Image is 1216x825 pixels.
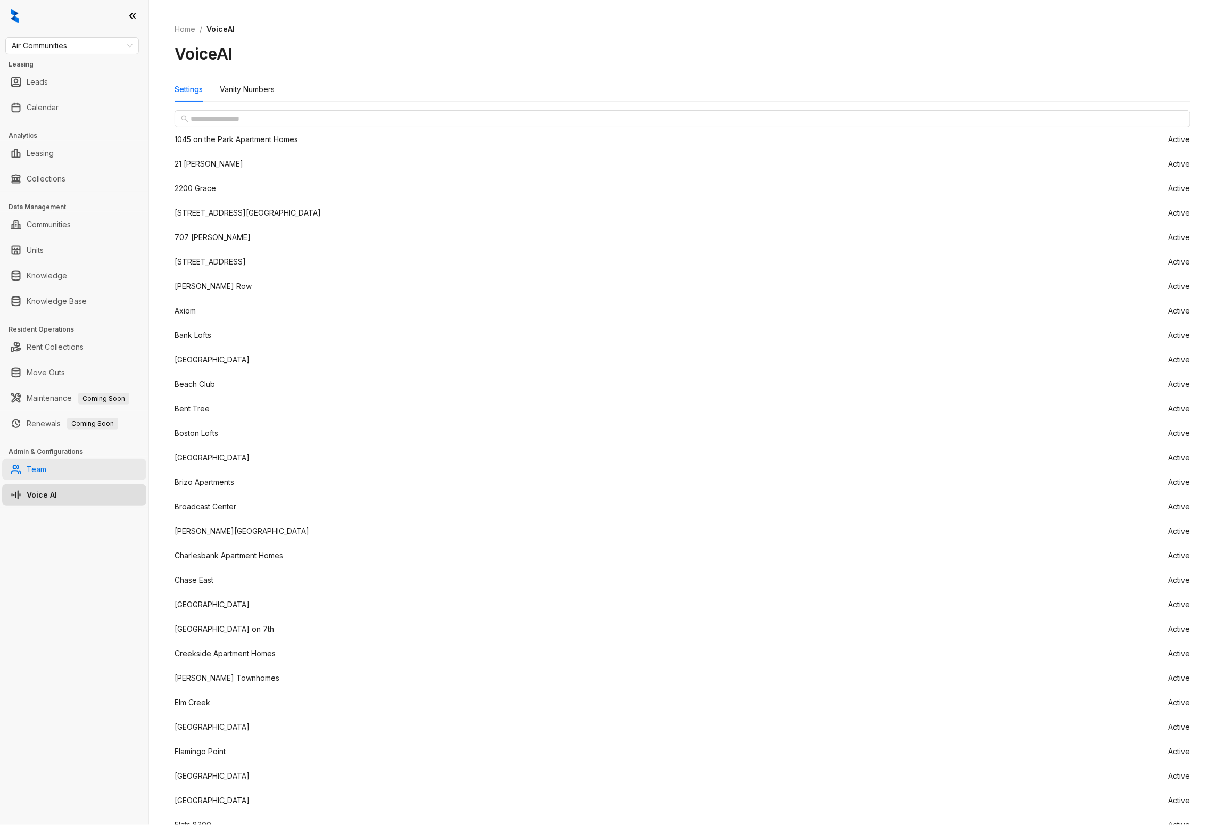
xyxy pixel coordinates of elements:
[27,459,46,480] a: Team
[1169,576,1190,584] span: Active
[27,214,71,235] a: Communities
[1169,625,1190,633] span: Active
[27,265,67,286] a: Knowledge
[1169,503,1190,510] span: Active
[1169,332,1190,339] span: Active
[27,336,84,358] a: Rent Collections
[1169,307,1190,315] span: Active
[175,672,279,684] div: [PERSON_NAME] Townhomes
[2,71,146,93] li: Leads
[2,336,146,358] li: Rent Collections
[175,795,250,806] div: [GEOGRAPHIC_DATA]
[27,413,118,434] a: RenewalsComing Soon
[1169,283,1190,290] span: Active
[2,168,146,189] li: Collections
[27,240,44,261] a: Units
[175,329,211,341] div: Bank Lofts
[2,484,146,506] li: Voice AI
[175,770,250,782] div: [GEOGRAPHIC_DATA]
[175,525,309,537] div: [PERSON_NAME][GEOGRAPHIC_DATA]
[175,476,234,488] div: Brizo Apartments
[2,413,146,434] li: Renewals
[175,623,274,635] div: [GEOGRAPHIC_DATA] on 7th
[27,362,65,383] a: Move Outs
[206,24,235,34] span: VoiceAI
[1169,185,1190,192] span: Active
[1169,234,1190,241] span: Active
[1169,454,1190,461] span: Active
[2,97,146,118] li: Calendar
[175,183,216,194] div: 2200 Grace
[27,168,65,189] a: Collections
[2,362,146,383] li: Move Outs
[175,44,233,64] h2: VoiceAI
[175,305,196,317] div: Axiom
[175,574,213,586] div: Chase East
[175,134,298,145] div: 1045 on the Park Apartment Homes
[200,23,202,35] li: /
[175,746,226,757] div: Flamingo Point
[175,550,283,562] div: Charlesbank Apartment Homes
[1169,748,1190,755] span: Active
[9,60,148,69] h3: Leasing
[1169,674,1190,682] span: Active
[1169,723,1190,731] span: Active
[175,648,276,659] div: Creekside Apartment Homes
[175,403,210,415] div: Bent Tree
[1169,601,1190,608] span: Active
[1169,381,1190,388] span: Active
[9,202,148,212] h3: Data Management
[1169,430,1190,437] span: Active
[1169,405,1190,412] span: Active
[2,240,146,261] li: Units
[2,291,146,312] li: Knowledge Base
[175,256,246,268] div: [STREET_ADDRESS]
[1169,772,1190,780] span: Active
[1169,699,1190,706] span: Active
[78,393,129,405] span: Coming Soon
[220,84,275,95] div: Vanity Numbers
[11,9,19,23] img: logo
[175,452,250,464] div: [GEOGRAPHIC_DATA]
[175,84,203,95] div: Settings
[175,697,210,708] div: Elm Creek
[175,280,252,292] div: [PERSON_NAME] Row
[1169,160,1190,168] span: Active
[175,232,251,243] div: 707 [PERSON_NAME]
[27,484,57,506] a: Voice AI
[27,97,59,118] a: Calendar
[27,291,87,312] a: Knowledge Base
[2,459,146,480] li: Team
[67,418,118,430] span: Coming Soon
[12,38,133,54] span: Air Communities
[175,599,250,610] div: [GEOGRAPHIC_DATA]
[172,23,197,35] a: Home
[1169,797,1190,804] span: Active
[1169,552,1190,559] span: Active
[9,447,148,457] h3: Admin & Configurations
[175,427,218,439] div: Boston Lofts
[1169,478,1190,486] span: Active
[175,354,250,366] div: [GEOGRAPHIC_DATA]
[2,143,146,164] li: Leasing
[175,158,243,170] div: 21 [PERSON_NAME]
[1169,527,1190,535] span: Active
[1169,356,1190,364] span: Active
[175,501,236,513] div: Broadcast Center
[181,115,188,122] span: search
[1169,136,1190,143] span: Active
[1169,258,1190,266] span: Active
[2,214,146,235] li: Communities
[9,131,148,141] h3: Analytics
[175,721,250,733] div: [GEOGRAPHIC_DATA]
[2,265,146,286] li: Knowledge
[2,387,146,409] li: Maintenance
[27,71,48,93] a: Leads
[175,207,321,219] div: [STREET_ADDRESS][GEOGRAPHIC_DATA]
[175,378,215,390] div: Beach Club
[27,143,54,164] a: Leasing
[9,325,148,334] h3: Resident Operations
[1169,650,1190,657] span: Active
[1169,209,1190,217] span: Active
